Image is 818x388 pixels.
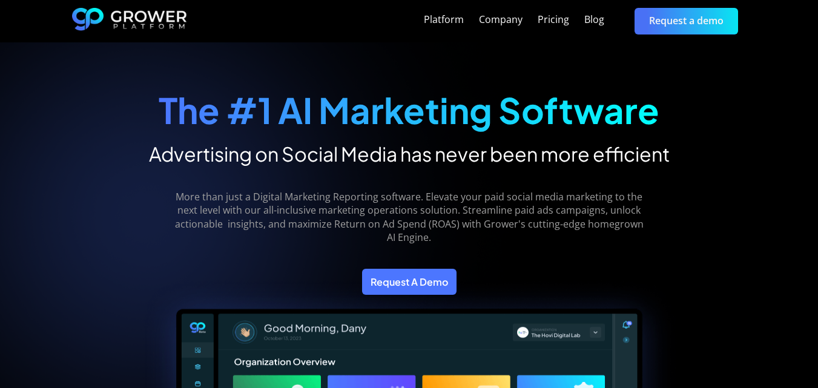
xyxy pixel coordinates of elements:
p: More than just a Digital Marketing Reporting software. Elevate your paid social media marketing t... [166,190,652,245]
a: Platform [424,13,464,27]
a: Pricing [538,13,569,27]
strong: The #1 AI Marketing Software [159,88,659,132]
div: Pricing [538,14,569,25]
a: Blog [584,13,604,27]
a: Request a demo [635,8,738,34]
a: Company [479,13,523,27]
div: Platform [424,14,464,25]
div: Company [479,14,523,25]
a: Request A Demo [362,269,457,295]
h2: Advertising on Social Media has never been more efficient [149,142,670,166]
div: Blog [584,14,604,25]
a: home [72,8,187,35]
